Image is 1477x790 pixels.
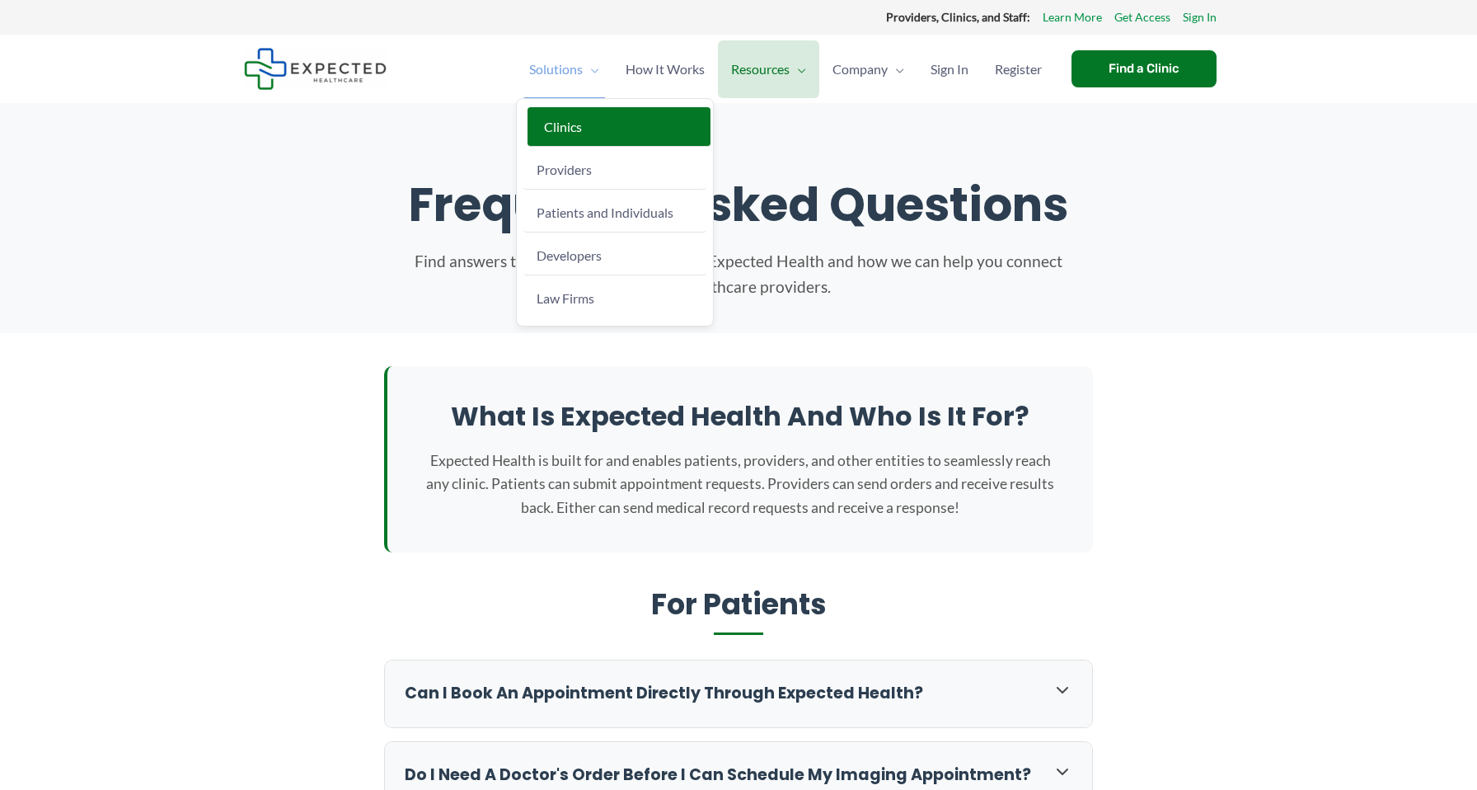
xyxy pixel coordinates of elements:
a: Sign In [1183,7,1217,28]
span: Developers [537,247,602,263]
span: Menu Toggle [583,40,599,98]
p: Expected Health is built for and enables patients, providers, and other entities to seamlessly re... [420,449,1060,519]
div: Can I book an appointment directly through Expected Health? [385,661,1092,727]
img: Expected Healthcare Logo - side, dark font, small [244,48,387,90]
a: Find a Clinic [1071,50,1217,87]
p: Find answers to common questions about Expected Health and how we can help you connect with healt... [409,249,1068,299]
span: How It Works [626,40,705,98]
span: Menu Toggle [790,40,806,98]
a: SolutionsMenu Toggle [516,40,612,98]
span: Register [995,40,1042,98]
span: Clinics [544,119,582,134]
a: Developers [523,236,706,275]
span: Law Firms [537,290,594,306]
strong: Providers, Clinics, and Staff: [886,10,1030,24]
span: Providers [537,162,592,177]
a: Clinics [527,107,710,147]
a: Register [982,40,1055,98]
a: Get Access [1114,7,1170,28]
a: Learn More [1043,7,1102,28]
span: Patients and Individuals [537,205,673,220]
a: CompanyMenu Toggle [819,40,917,98]
a: ResourcesMenu Toggle [718,40,819,98]
span: Resources [731,40,790,98]
h3: Can I book an appointment directly through Expected Health? [405,683,1036,705]
h2: What is Expected Health and who is it for? [420,399,1060,434]
a: How It Works [612,40,718,98]
a: Providers [523,150,706,190]
a: Patients and Individuals [523,193,706,233]
a: Sign In [917,40,982,98]
span: Solutions [529,40,583,98]
span: Company [832,40,888,98]
h3: Do I need a doctor's order before I can schedule my imaging appointment? [405,764,1036,787]
nav: Primary Site Navigation [516,40,1055,98]
span: Sign In [931,40,968,98]
h2: For Patients [384,585,1093,636]
a: Law Firms [523,279,706,317]
h1: Frequently Asked Questions [260,177,1217,233]
span: Menu Toggle [888,40,904,98]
